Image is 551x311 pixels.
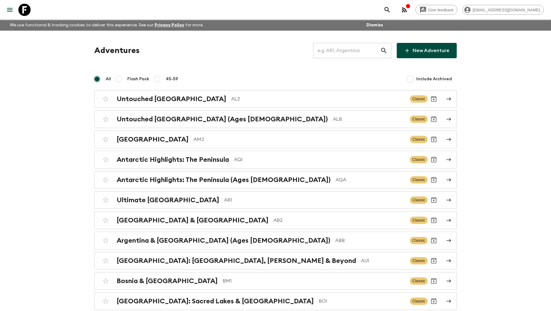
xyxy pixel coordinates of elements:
a: Ultimate [GEOGRAPHIC_DATA]AR1ClassicArchive [94,191,457,209]
p: ABB [335,237,405,244]
a: Argentina & [GEOGRAPHIC_DATA] (Ages [DEMOGRAPHIC_DATA])ABBClassicArchive [94,232,457,249]
p: AR1 [224,196,405,204]
span: Classic [410,136,428,143]
span: All [106,76,111,82]
button: Archive [428,194,440,206]
span: Classic [410,257,428,264]
p: We use functional & tracking cookies to deliver this experience. See our for more. [7,20,206,31]
a: Give feedback [415,5,457,15]
a: New Adventure [397,43,457,58]
h2: Untouched [GEOGRAPHIC_DATA] [117,95,226,103]
h1: Adventures [94,44,140,57]
span: Include Archived [416,76,452,82]
button: Archive [428,255,440,267]
h2: Ultimate [GEOGRAPHIC_DATA] [117,196,219,204]
span: Classic [410,196,428,204]
button: Archive [428,174,440,186]
h2: Antarctic Highlights: The Peninsula [117,156,229,164]
div: [EMAIL_ADDRESS][DOMAIN_NAME] [462,5,544,15]
button: Archive [428,275,440,287]
p: BO1 [319,298,405,305]
span: Classic [410,176,428,184]
h2: Antarctic Highlights: The Peninsula (Ages [DEMOGRAPHIC_DATA]) [117,176,331,184]
a: [GEOGRAPHIC_DATA]: Sacred Lakes & [GEOGRAPHIC_DATA]BO1ClassicArchive [94,292,457,310]
span: Classic [410,298,428,305]
a: Untouched [GEOGRAPHIC_DATA]AL2ClassicArchive [94,90,457,108]
h2: [GEOGRAPHIC_DATA]: Sacred Lakes & [GEOGRAPHIC_DATA] [117,297,314,305]
span: Classic [410,116,428,123]
a: Untouched [GEOGRAPHIC_DATA] (Ages [DEMOGRAPHIC_DATA])ALBClassicArchive [94,110,457,128]
input: e.g. AR1, Argentina [313,42,380,59]
h2: Bosnia & [GEOGRAPHIC_DATA] [117,277,218,285]
span: 45-59 [166,76,178,82]
button: Archive [428,214,440,226]
h2: [GEOGRAPHIC_DATA] [117,135,189,143]
button: Archive [428,234,440,247]
button: Archive [428,93,440,105]
h2: [GEOGRAPHIC_DATA] & [GEOGRAPHIC_DATA] [117,216,268,224]
a: Antarctic Highlights: The Peninsula (Ages [DEMOGRAPHIC_DATA])AQAClassicArchive [94,171,457,189]
h2: Untouched [GEOGRAPHIC_DATA] (Ages [DEMOGRAPHIC_DATA]) [117,115,328,123]
button: Archive [428,113,440,125]
p: AB2 [273,217,405,224]
span: Classic [410,217,428,224]
a: [GEOGRAPHIC_DATA]AM2ClassicArchive [94,131,457,148]
span: Give feedback [425,8,457,12]
p: BM1 [223,277,405,285]
p: AL2 [231,95,405,103]
h2: Argentina & [GEOGRAPHIC_DATA] (Ages [DEMOGRAPHIC_DATA]) [117,237,330,245]
span: Classic [410,237,428,244]
h2: [GEOGRAPHIC_DATA]: [GEOGRAPHIC_DATA], [PERSON_NAME] & Beyond [117,257,356,265]
p: AQ1 [234,156,405,163]
p: AU1 [361,257,405,264]
button: Archive [428,295,440,307]
button: Archive [428,154,440,166]
p: AM2 [193,136,405,143]
span: Flash Pack [127,76,149,82]
span: Classic [410,277,428,285]
button: Dismiss [365,21,384,29]
a: Bosnia & [GEOGRAPHIC_DATA]BM1ClassicArchive [94,272,457,290]
span: [EMAIL_ADDRESS][DOMAIN_NAME] [469,8,543,12]
a: [GEOGRAPHIC_DATA] & [GEOGRAPHIC_DATA]AB2ClassicArchive [94,211,457,229]
button: Archive [428,133,440,146]
a: Antarctic Highlights: The PeninsulaAQ1ClassicArchive [94,151,457,169]
span: Classic [410,95,428,103]
a: [GEOGRAPHIC_DATA]: [GEOGRAPHIC_DATA], [PERSON_NAME] & BeyondAU1ClassicArchive [94,252,457,270]
a: Privacy Policy [155,23,184,27]
p: ALB [333,116,405,123]
button: search adventures [381,4,393,16]
button: menu [4,4,16,16]
p: AQA [335,176,405,184]
span: Classic [410,156,428,163]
